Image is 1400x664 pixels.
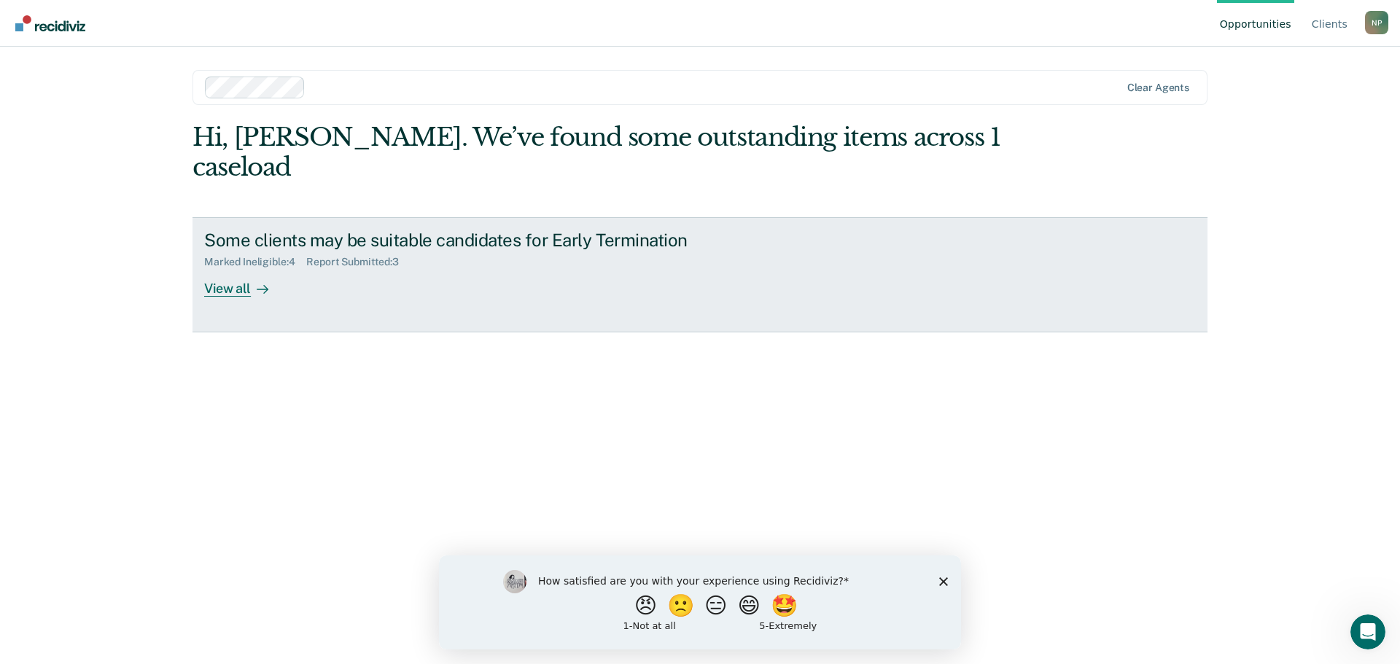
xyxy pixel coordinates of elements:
div: N P [1365,11,1388,34]
div: Report Submitted : 3 [306,256,411,268]
div: Some clients may be suitable candidates for Early Termination [204,230,716,251]
div: Marked Ineligible : 4 [204,256,306,268]
button: Profile dropdown button [1365,11,1388,34]
iframe: Intercom live chat [1350,614,1385,649]
div: Hi, [PERSON_NAME]. We’ve found some outstanding items across 1 caseload [192,122,1005,182]
a: Some clients may be suitable candidates for Early TerminationMarked Ineligible:4Report Submitted:... [192,217,1207,332]
div: Clear agents [1127,82,1189,94]
iframe: Survey by Kim from Recidiviz [439,555,961,649]
img: Recidiviz [15,15,85,31]
div: View all [204,268,286,297]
